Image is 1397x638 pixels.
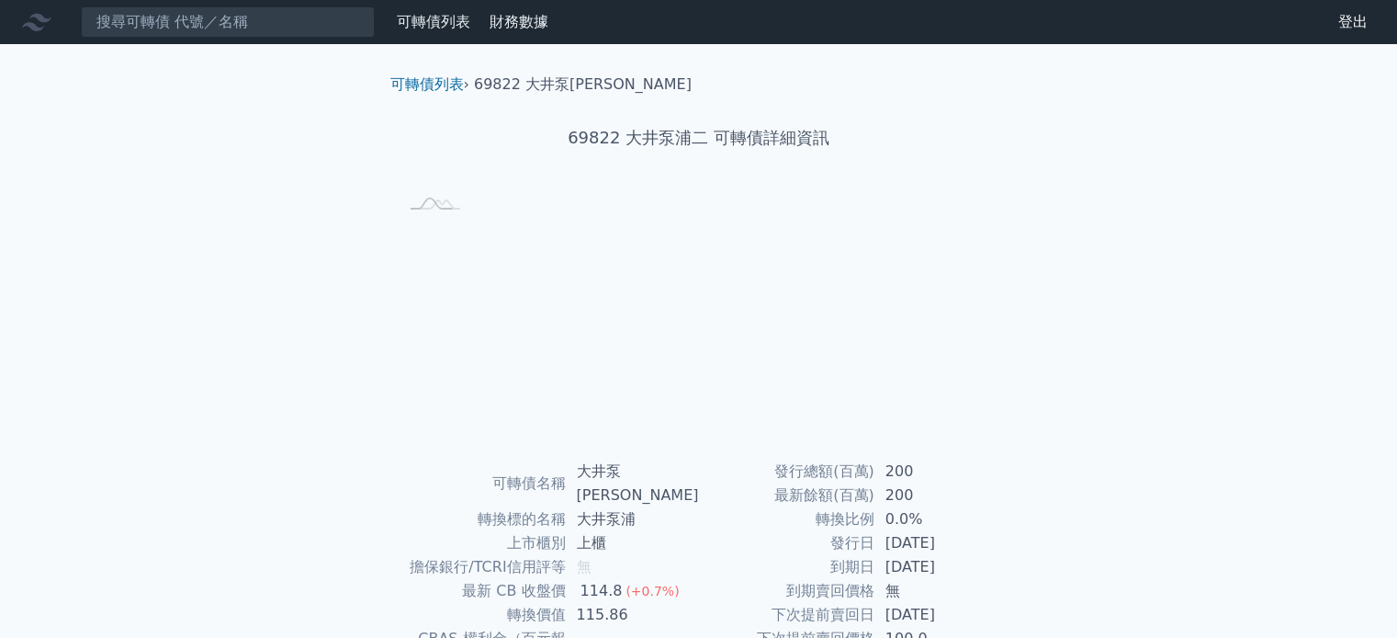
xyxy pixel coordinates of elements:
li: › [390,74,469,96]
a: 登出 [1324,7,1382,37]
td: 擔保銀行/TCRI信用評等 [398,555,566,579]
td: 115.86 [566,603,699,627]
div: 114.8 [577,579,626,603]
input: 搜尋可轉債 代號／名稱 [81,6,375,38]
td: 轉換價值 [398,603,566,627]
td: 可轉債名稱 [398,460,566,507]
td: 發行日 [699,531,874,555]
a: 可轉債列表 [397,13,470,30]
iframe: Chat Widget [1305,550,1397,638]
td: [DATE] [874,555,1000,579]
td: 轉換比例 [699,507,874,531]
h1: 69822 大井泵浦二 可轉債詳細資訊 [376,125,1022,151]
td: 0.0% [874,507,1000,531]
td: 大井泵浦 [566,507,699,531]
td: 上市櫃別 [398,531,566,555]
td: [DATE] [874,603,1000,627]
td: [DATE] [874,531,1000,555]
a: 可轉債列表 [390,75,464,93]
td: 轉換標的名稱 [398,507,566,531]
span: (+0.7%) [625,584,679,598]
td: 下次提前賣回日 [699,603,874,627]
td: 200 [874,484,1000,507]
td: 無 [874,579,1000,603]
td: 大井泵[PERSON_NAME] [566,460,699,507]
td: 上櫃 [566,531,699,555]
td: 200 [874,460,1000,484]
span: 無 [577,558,591,575]
li: 69822 大井泵[PERSON_NAME] [474,74,692,96]
td: 發行總額(百萬) [699,460,874,484]
td: 最新餘額(百萬) [699,484,874,507]
td: 到期賣回價格 [699,579,874,603]
td: 到期日 [699,555,874,579]
td: 最新 CB 收盤價 [398,579,566,603]
a: 財務數據 [490,13,548,30]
